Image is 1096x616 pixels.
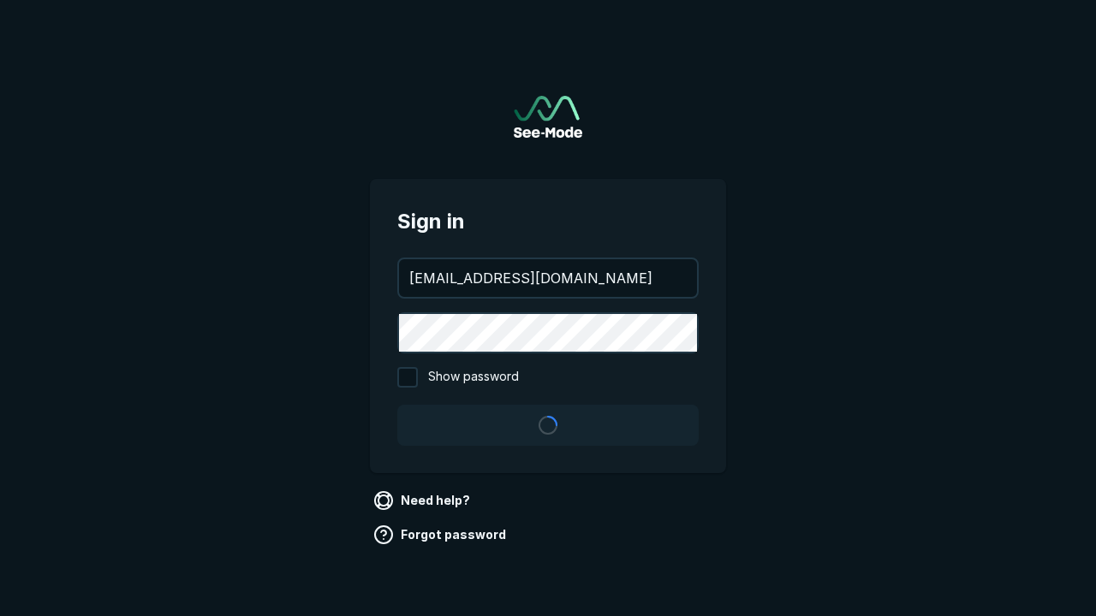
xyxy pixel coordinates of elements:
span: Show password [428,367,519,388]
a: Forgot password [370,521,513,548]
a: Need help? [370,487,477,514]
a: Go to sign in [514,96,582,138]
span: Sign in [397,206,699,237]
input: your@email.com [399,259,697,297]
img: See-Mode Logo [514,96,582,138]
